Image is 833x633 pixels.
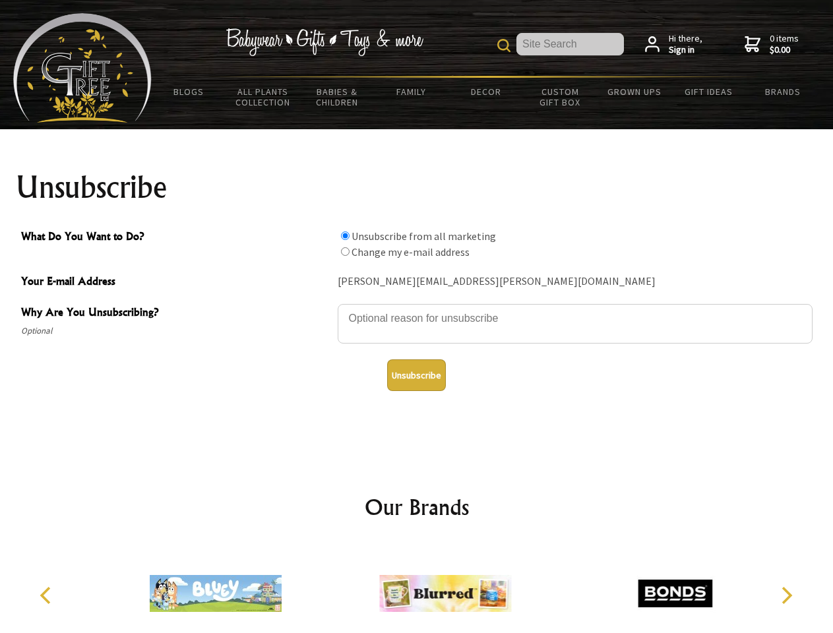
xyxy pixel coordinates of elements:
span: Why Are You Unsubscribing? [21,304,331,323]
img: Babywear - Gifts - Toys & more [226,28,423,56]
a: Grown Ups [597,78,671,105]
h1: Unsubscribe [16,171,818,203]
strong: Sign in [669,44,702,56]
span: Your E-mail Address [21,273,331,292]
span: Optional [21,323,331,339]
textarea: Why Are You Unsubscribing? [338,304,813,344]
a: Gift Ideas [671,78,746,105]
div: [PERSON_NAME][EMAIL_ADDRESS][PERSON_NAME][DOMAIN_NAME] [338,272,813,292]
input: What Do You Want to Do? [341,247,350,256]
h2: Our Brands [26,491,807,523]
img: product search [497,39,510,52]
img: Babyware - Gifts - Toys and more... [13,13,152,123]
span: Hi there, [669,33,702,56]
input: Site Search [516,33,624,55]
a: BLOGS [152,78,226,105]
a: Custom Gift Box [523,78,598,116]
label: Unsubscribe from all marketing [352,229,496,243]
input: What Do You Want to Do? [341,231,350,240]
label: Change my e-mail address [352,245,470,258]
a: All Plants Collection [226,78,301,116]
a: Hi there,Sign in [645,33,702,56]
button: Unsubscribe [387,359,446,391]
button: Next [772,581,801,610]
button: Previous [33,581,62,610]
a: 0 items$0.00 [745,33,799,56]
span: What Do You Want to Do? [21,228,331,247]
span: 0 items [770,32,799,56]
a: Family [375,78,449,105]
a: Decor [448,78,523,105]
a: Babies & Children [300,78,375,116]
a: Brands [746,78,820,105]
strong: $0.00 [770,44,799,56]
